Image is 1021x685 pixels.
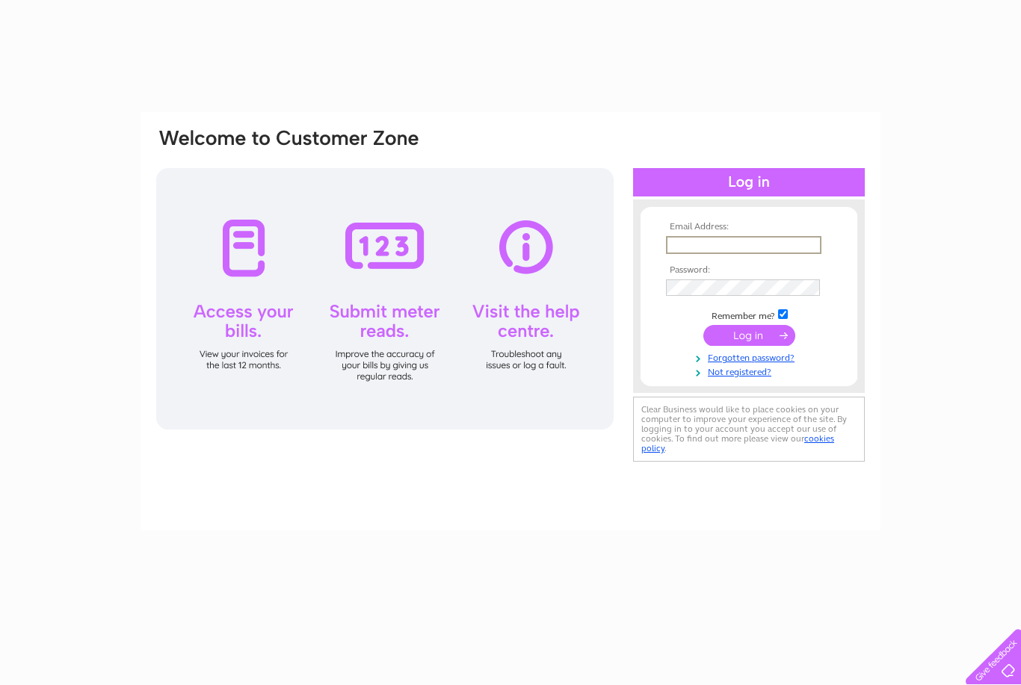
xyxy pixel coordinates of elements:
div: Clear Business would like to place cookies on your computer to improve your experience of the sit... [633,397,865,462]
input: Submit [703,325,795,346]
th: Password: [662,265,836,276]
th: Email Address: [662,222,836,232]
a: cookies policy [641,433,834,453]
a: Forgotten password? [666,350,836,364]
td: Remember me? [662,307,836,322]
a: Not registered? [666,364,836,378]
